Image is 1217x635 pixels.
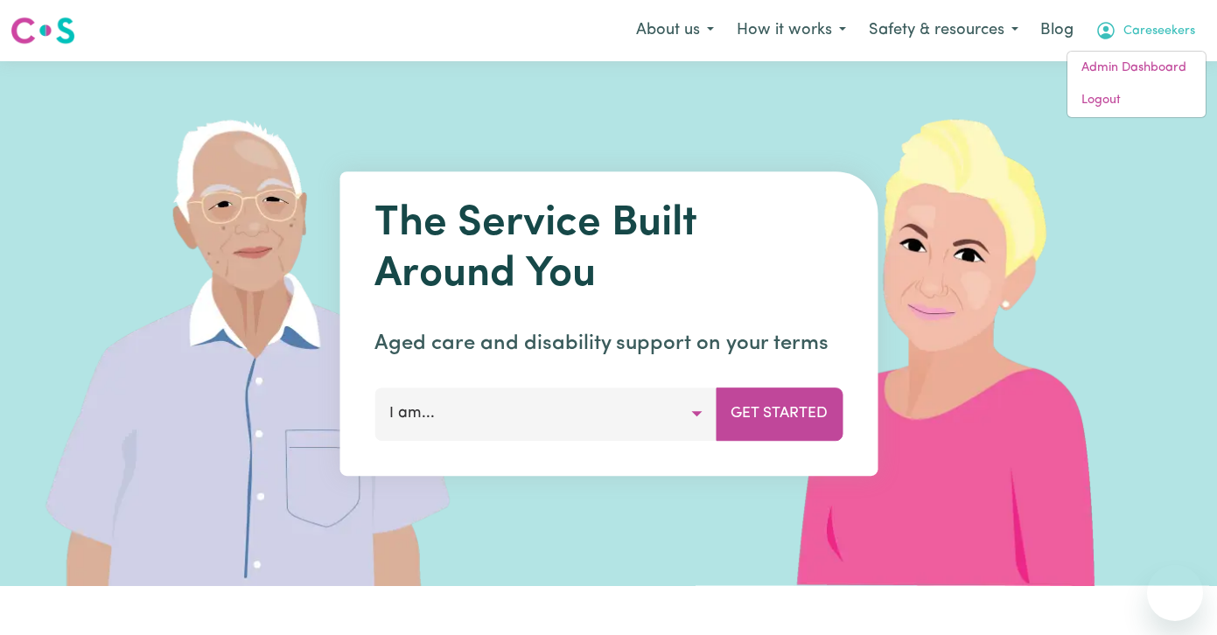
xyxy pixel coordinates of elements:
[725,12,857,49] button: How it works
[1147,565,1203,621] iframe: Button to launch messaging window
[1067,51,1207,118] div: My Account
[625,12,725,49] button: About us
[10,15,75,46] img: Careseekers logo
[1067,52,1206,85] a: Admin Dashboard
[857,12,1030,49] button: Safety & resources
[1067,84,1206,117] a: Logout
[374,387,717,440] button: I am...
[716,387,843,440] button: Get Started
[374,328,843,359] p: Aged care and disability support on your terms
[10,10,75,51] a: Careseekers logo
[1084,12,1207,49] button: My Account
[1123,22,1195,41] span: Careseekers
[374,199,843,300] h1: The Service Built Around You
[1030,11,1084,50] a: Blog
